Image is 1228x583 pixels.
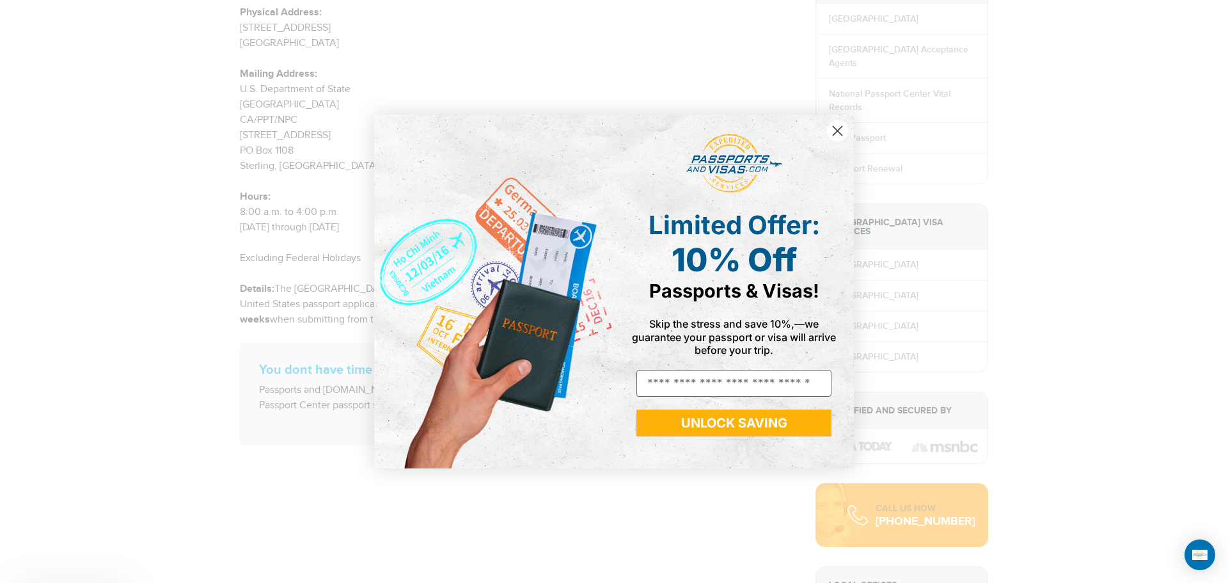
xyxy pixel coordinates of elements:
img: de9cda0d-0715-46ca-9a25-073762a91ba7.png [374,115,614,468]
img: passports and visas [686,134,782,194]
button: UNLOCK SAVING [636,410,831,436]
span: 10% Off [672,241,797,279]
div: Open Intercom Messenger [1185,539,1215,570]
span: Limited Offer: [649,209,820,241]
span: Skip the stress and save 10%,—we guarantee your passport or visa will arrive before your trip. [632,317,836,356]
button: Close dialog [826,120,849,142]
span: Passports & Visas! [649,280,819,302]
